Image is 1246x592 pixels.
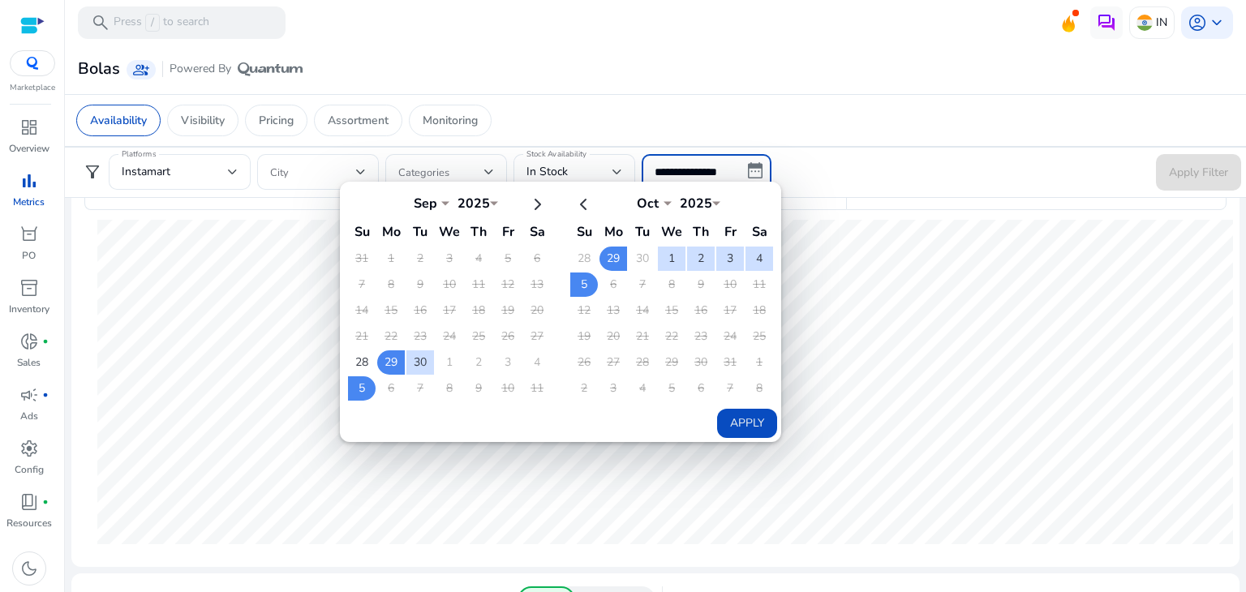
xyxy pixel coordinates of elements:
p: Availability [90,112,147,129]
h2: 76.71% [95,175,163,199]
div: 2025 [449,195,498,212]
p: Sales [17,355,41,370]
div: Sep [401,195,449,212]
span: campaign [19,385,39,405]
p: Overview [9,141,49,156]
p: Config [15,462,44,477]
span: dark_mode [19,559,39,578]
span: Powered By [170,61,231,77]
span: group_add [133,62,149,78]
span: book_4 [19,492,39,512]
span: inventory_2 [19,278,39,298]
img: QC-logo.svg [18,57,47,70]
p: Inventory [9,302,49,316]
p: IN [1156,8,1167,36]
img: in.svg [1136,15,1153,31]
span: In Stock [526,164,568,179]
span: account_circle [1188,13,1207,32]
span: fiber_manual_record [42,392,49,398]
button: Apply [717,409,777,438]
p: PO [22,248,36,263]
p: Resources [6,516,52,530]
span: donut_small [19,332,39,351]
span: keyboard_arrow_down [1207,13,1227,32]
span: fiber_manual_record [42,499,49,505]
h2: 56.86% [857,177,925,200]
span: settings [19,439,39,458]
p: Ads [20,409,38,423]
a: group_add [127,60,156,79]
span: Instamart [122,164,170,179]
div: Oct [623,195,672,212]
mat-label: Platforms [122,148,156,160]
span: dashboard [19,118,39,137]
p: Monitoring [423,112,478,129]
p: Metrics [13,195,45,209]
mat-label: Stock Availability [526,148,586,160]
span: / [145,14,160,32]
p: Press to search [114,14,209,32]
span: filter_alt [83,162,102,182]
div: 2025 [672,195,720,212]
span: bar_chart [19,171,39,191]
p: Visibility [181,112,225,129]
span: orders [19,225,39,244]
span: search [91,13,110,32]
span: fiber_manual_record [42,338,49,345]
p: Pricing [259,112,294,129]
p: Assortment [328,112,389,129]
p: Marketplace [10,82,55,94]
h3: Bolas [78,59,120,79]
